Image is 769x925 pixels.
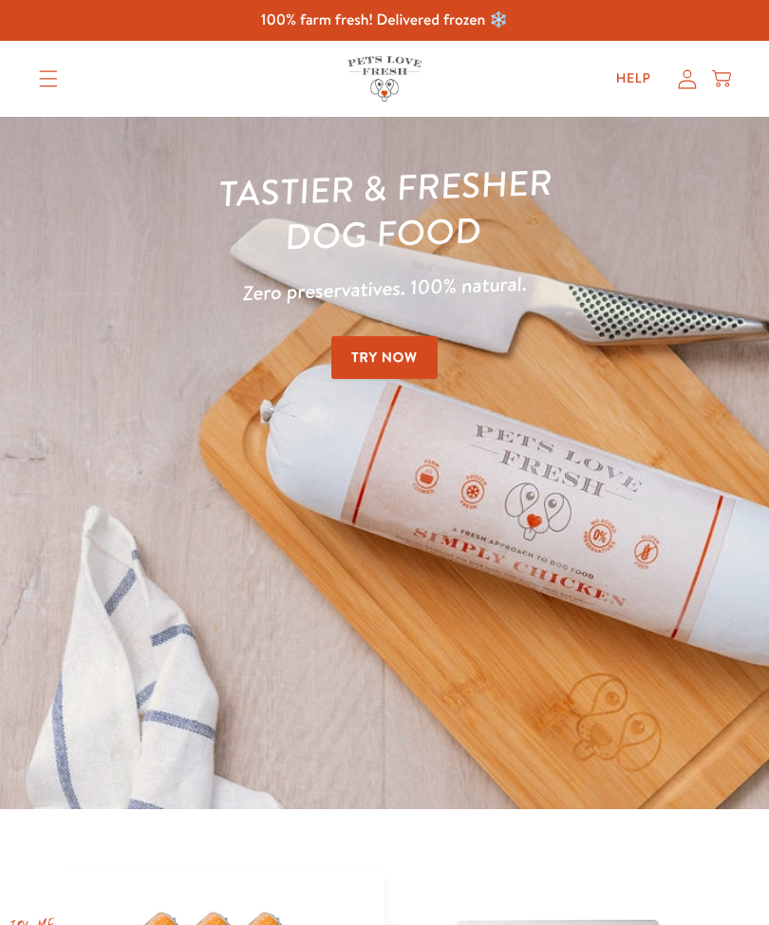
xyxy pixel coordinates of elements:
[601,60,666,98] a: Help
[347,56,422,101] img: Pets Love Fresh
[36,153,733,269] h1: Tastier & fresher dog food
[331,336,438,379] a: Try Now
[24,55,73,103] summary: Translation missing: en.sections.header.menu
[38,260,732,318] p: Zero preservatives. 100% natural.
